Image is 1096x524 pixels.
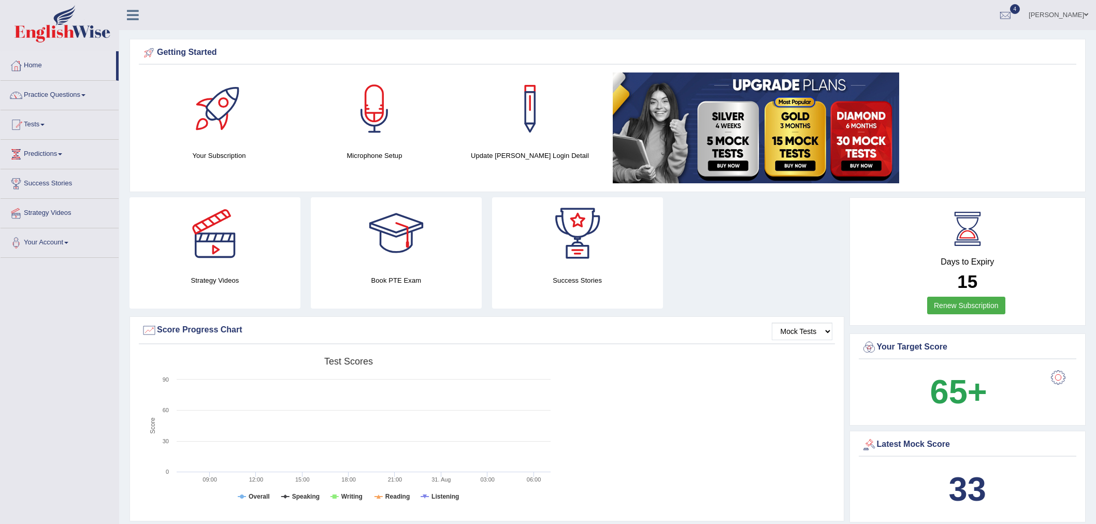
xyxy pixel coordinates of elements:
[385,493,410,500] tspan: Reading
[292,493,320,500] tspan: Speaking
[163,407,169,413] text: 60
[957,271,977,292] b: 15
[388,476,402,483] text: 21:00
[147,150,292,161] h4: Your Subscription
[141,323,832,338] div: Score Progress Chart
[861,437,1074,453] div: Latest Mock Score
[203,476,217,483] text: 09:00
[163,376,169,383] text: 90
[163,438,169,444] text: 30
[527,476,541,483] text: 06:00
[311,275,482,286] h4: Book PTE Exam
[166,469,169,475] text: 0
[129,275,300,286] h4: Strategy Videos
[249,493,270,500] tspan: Overall
[861,340,1074,355] div: Your Target Score
[1,110,119,136] a: Tests
[341,493,363,500] tspan: Writing
[949,470,986,508] b: 33
[1,199,119,225] a: Strategy Videos
[149,417,156,434] tspan: Score
[1,228,119,254] a: Your Account
[480,476,495,483] text: 03:00
[927,297,1005,314] a: Renew Subscription
[861,257,1074,267] h4: Days to Expiry
[492,275,663,286] h4: Success Stories
[1,51,116,77] a: Home
[295,476,310,483] text: 15:00
[302,150,447,161] h4: Microphone Setup
[457,150,602,161] h4: Update [PERSON_NAME] Login Detail
[930,373,987,411] b: 65+
[341,476,356,483] text: 18:00
[1,140,119,166] a: Predictions
[249,476,264,483] text: 12:00
[431,476,451,483] tspan: 31. Aug
[1,81,119,107] a: Practice Questions
[1010,4,1020,14] span: 4
[431,493,459,500] tspan: Listening
[1,169,119,195] a: Success Stories
[613,72,899,183] img: small5.jpg
[324,356,373,367] tspan: Test scores
[141,45,1074,61] div: Getting Started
